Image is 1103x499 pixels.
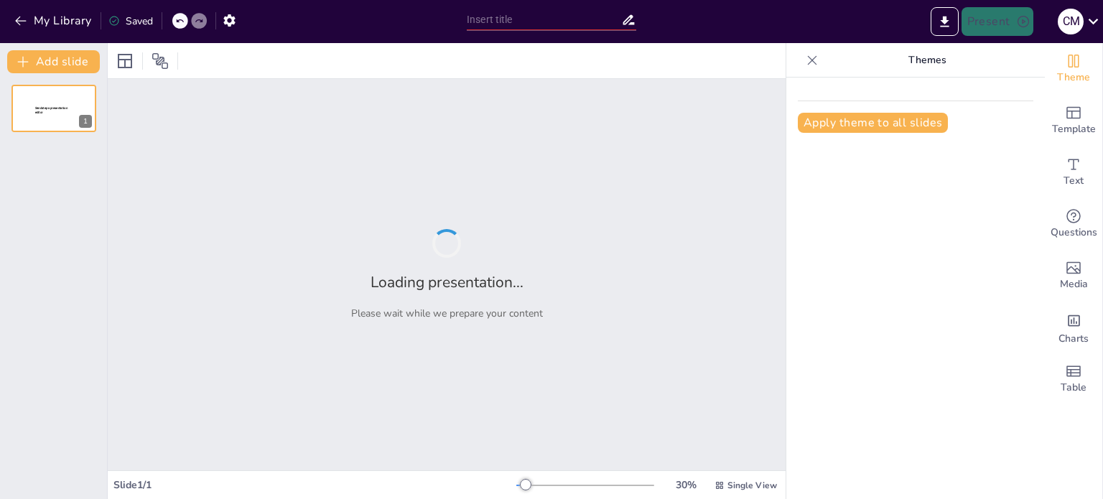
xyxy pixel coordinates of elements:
span: Charts [1058,331,1089,347]
p: Themes [824,43,1030,78]
button: Present [962,7,1033,36]
button: C M [1058,7,1084,36]
button: My Library [11,9,98,32]
div: 1 [79,115,92,128]
div: Change the overall theme [1045,43,1102,95]
button: Export to PowerPoint [931,7,959,36]
div: Slide 1 / 1 [113,478,516,492]
h2: Loading presentation... [371,272,523,292]
button: Apply theme to all slides [798,113,948,133]
div: Add ready made slides [1045,95,1102,146]
div: 1 [11,85,96,132]
button: Add slide [7,50,100,73]
div: 30 % [669,478,703,492]
span: Position [152,52,169,70]
div: Add text boxes [1045,146,1102,198]
span: Single View [727,480,777,491]
input: Insert title [467,9,621,30]
div: Get real-time input from your audience [1045,198,1102,250]
span: Sendsteps presentation editor [35,106,68,114]
div: Add charts and graphs [1045,302,1102,353]
span: Template [1052,121,1096,137]
p: Please wait while we prepare your content [351,307,543,320]
span: Media [1060,276,1088,292]
div: Saved [108,14,153,28]
div: Layout [113,50,136,73]
span: Table [1061,380,1086,396]
div: C M [1058,9,1084,34]
span: Text [1064,173,1084,189]
span: Questions [1051,225,1097,241]
div: Add images, graphics, shapes or video [1045,250,1102,302]
div: Add a table [1045,353,1102,405]
span: Theme [1057,70,1090,85]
